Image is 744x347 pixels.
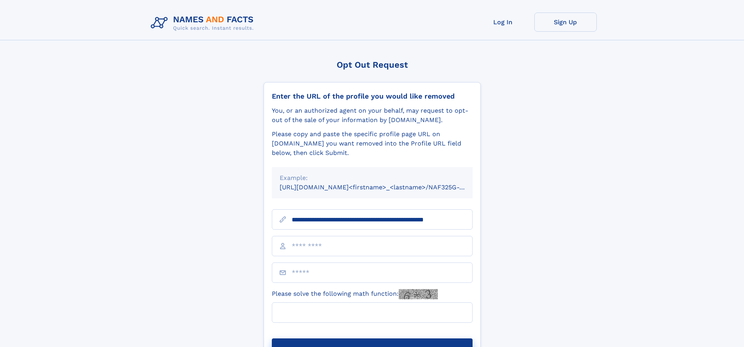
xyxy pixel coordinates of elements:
div: Opt Out Request [264,60,481,70]
div: Please copy and paste the specific profile page URL on [DOMAIN_NAME] you want removed into the Pr... [272,129,473,158]
img: Logo Names and Facts [148,13,260,34]
label: Please solve the following math function: [272,289,438,299]
a: Log In [472,13,534,32]
div: You, or an authorized agent on your behalf, may request to opt-out of the sale of your informatio... [272,106,473,125]
a: Sign Up [534,13,597,32]
div: Example: [280,173,465,183]
small: [URL][DOMAIN_NAME]<firstname>_<lastname>/NAF325G-xxxxxxxx [280,183,487,191]
div: Enter the URL of the profile you would like removed [272,92,473,101]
